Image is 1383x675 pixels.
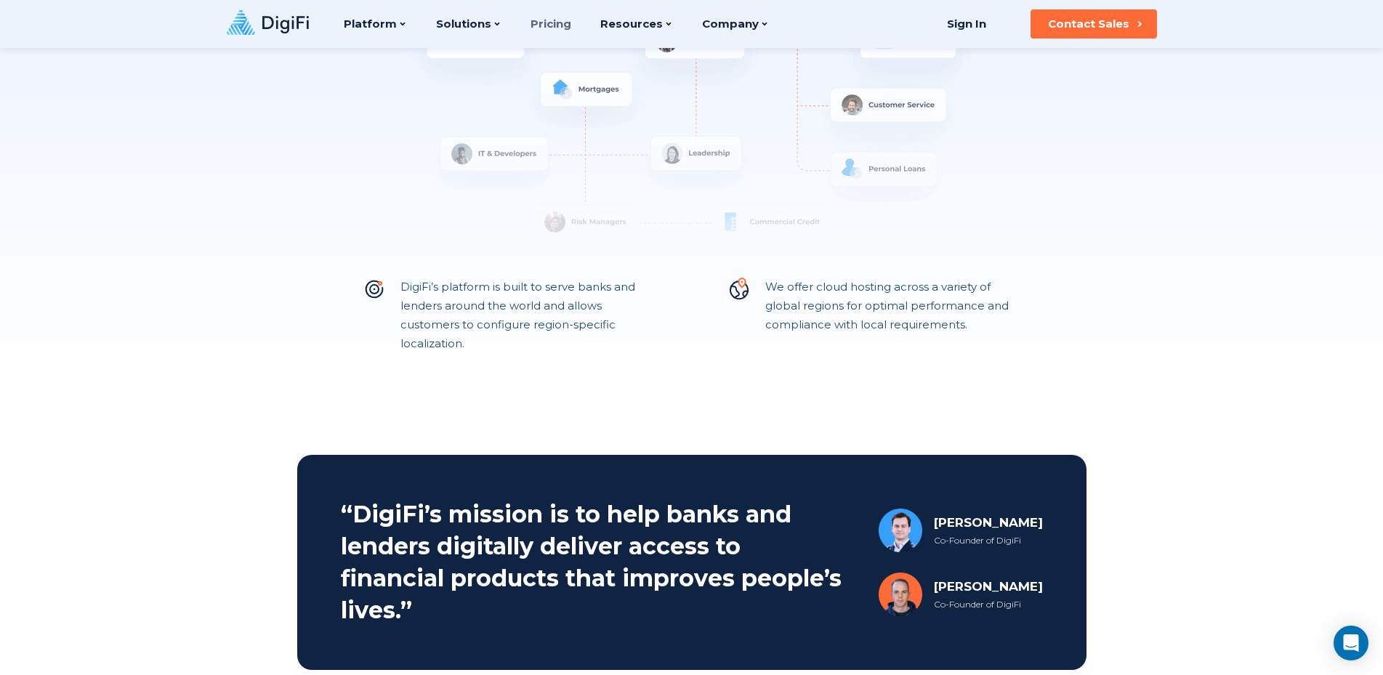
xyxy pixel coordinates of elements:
[1334,626,1368,660] div: Open Intercom Messenger
[879,509,922,552] img: Joshua Jersey Avatar
[289,19,1095,266] img: System Overview
[879,573,922,616] img: Brad Vanderstarren Avatar
[934,514,1043,531] div: [PERSON_NAME]
[934,598,1043,611] div: Co-Founder of DigiFi
[930,9,1004,39] a: Sign In
[400,278,656,353] p: DigiFi’s platform is built to serve banks and lenders around the world and allows customers to co...
[1031,9,1157,39] button: Contact Sales
[765,278,1021,353] p: We offer cloud hosting across a variety of global regions for optimal performance and compliance ...
[934,578,1043,595] div: [PERSON_NAME]
[341,498,847,626] h2: “DigiFi’s mission is to help banks and lenders digitally deliver access to financial products tha...
[934,534,1043,547] div: Co-Founder of DigiFi
[1048,17,1129,31] div: Contact Sales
